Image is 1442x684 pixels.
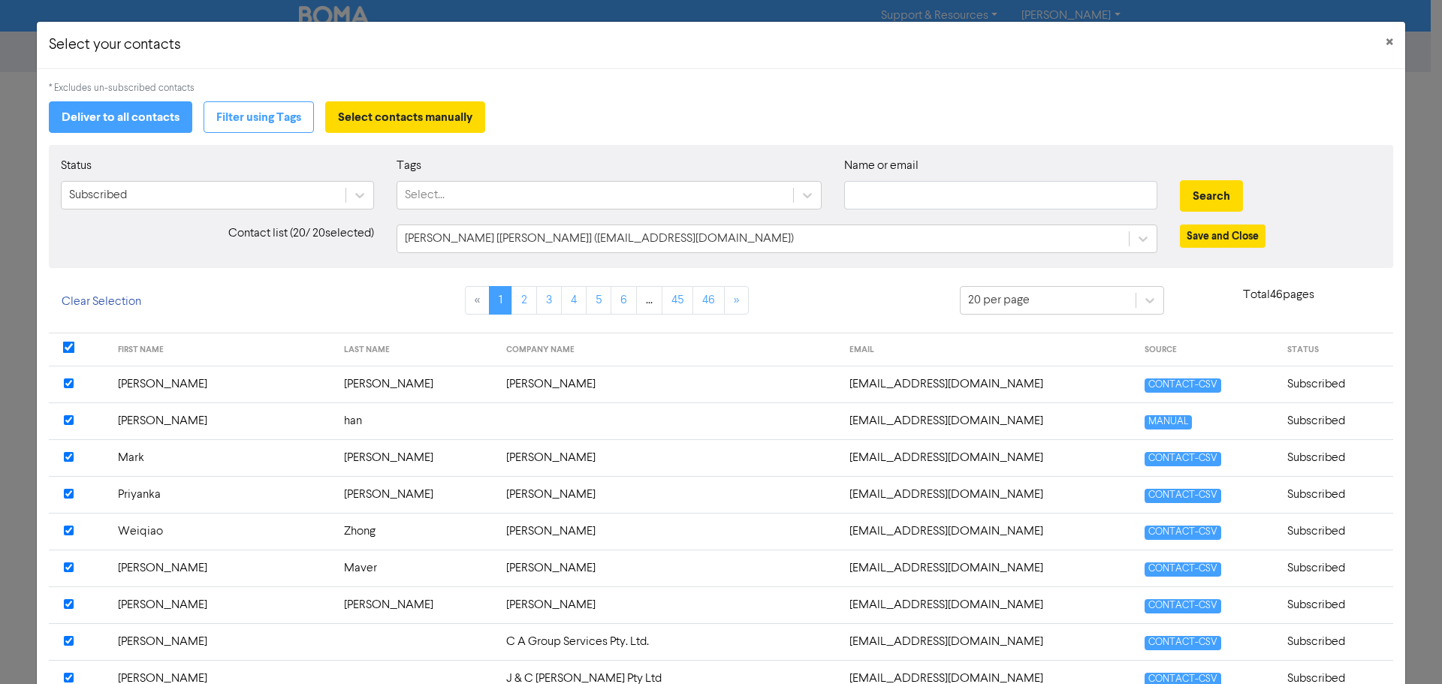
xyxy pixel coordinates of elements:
td: Mark [109,439,335,476]
th: SOURCE [1136,333,1279,366]
span: CONTACT-CSV [1145,599,1221,613]
div: [PERSON_NAME] [[PERSON_NAME]] ([EMAIL_ADDRESS][DOMAIN_NAME]) [405,230,794,248]
td: [PERSON_NAME] [335,476,497,513]
a: Page 45 [662,286,693,315]
button: Deliver to all contacts [49,101,192,133]
td: [PERSON_NAME] [109,623,335,660]
span: MANUAL [1145,415,1192,429]
td: Subscribed [1278,476,1393,513]
th: COMPANY NAME [497,333,840,366]
button: Save and Close [1180,224,1266,248]
td: 5496193@qq.com [840,402,1136,439]
a: Page 4 [561,286,587,315]
button: Select contacts manually [325,101,485,133]
td: [PERSON_NAME] [497,366,840,402]
a: Page 2 [511,286,537,315]
td: C A Group Services Pty. Ltd. [497,623,840,660]
span: CONTACT-CSV [1145,452,1221,466]
td: [PERSON_NAME] [109,550,335,586]
td: [PERSON_NAME] [109,586,335,623]
button: Close [1374,22,1405,64]
td: Subscribed [1278,439,1393,476]
a: Page 3 [536,286,562,315]
td: [PERSON_NAME] [109,402,335,439]
label: Tags [397,157,421,175]
p: Total 46 pages [1164,286,1393,304]
td: Maver [335,550,497,586]
td: accounts@cagroupservices.com.au [840,623,1136,660]
td: [PERSON_NAME] [497,439,840,476]
span: CONTACT-CSV [1145,526,1221,540]
td: aaronmaver@icloud.com [840,550,1136,586]
td: [PERSON_NAME] [335,366,497,402]
td: [PERSON_NAME] [335,586,497,623]
td: 954167672@qq.com [840,513,1136,550]
div: Subscribed [69,186,127,204]
th: EMAIL [840,333,1136,366]
td: Subscribed [1278,402,1393,439]
button: Filter using Tags [204,101,314,133]
h5: Select your contacts [49,34,181,56]
div: 20 per page [968,291,1030,309]
label: Name or email [844,157,919,175]
span: CONTACT-CSV [1145,489,1221,503]
button: Clear Selection [49,286,154,318]
td: Subscribed [1278,513,1393,550]
span: CONTACT-CSV [1145,636,1221,650]
td: Subscribed [1278,586,1393,623]
th: FIRST NAME [109,333,335,366]
th: LAST NAME [335,333,497,366]
td: [PERSON_NAME] [497,550,840,586]
td: han [335,402,497,439]
th: STATUS [1278,333,1393,366]
iframe: Chat Widget [1367,612,1442,684]
div: * Excludes un-subscribed contacts [49,81,1393,95]
td: Zhong [335,513,497,550]
td: 314113530@qq.com [840,366,1136,402]
td: Subscribed [1278,623,1393,660]
a: Page 5 [586,286,611,315]
td: [PERSON_NAME] [497,586,840,623]
td: [PERSON_NAME] [497,476,840,513]
a: Page 1 is your current page [489,286,512,315]
td: [PERSON_NAME] [335,439,497,476]
button: Search [1180,180,1243,212]
a: Page 6 [611,286,637,315]
td: Weiqiao [109,513,335,550]
td: 81priyankasharma@gmail.com [840,476,1136,513]
td: abmckay@outlook.com.au [840,586,1136,623]
td: [PERSON_NAME] [497,513,840,550]
a: Page 46 [692,286,725,315]
td: Subscribed [1278,366,1393,402]
span: CONTACT-CSV [1145,562,1221,577]
div: Select... [405,186,445,204]
td: Priyanka [109,476,335,513]
a: » [724,286,749,315]
td: [PERSON_NAME] [109,366,335,402]
td: 64falconcoupe@gmail.com [840,439,1136,476]
label: Status [61,157,92,175]
td: Subscribed [1278,550,1393,586]
span: × [1386,32,1393,54]
div: Contact list ( 20 / 20 selected) [50,224,385,253]
span: CONTACT-CSV [1145,378,1221,393]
